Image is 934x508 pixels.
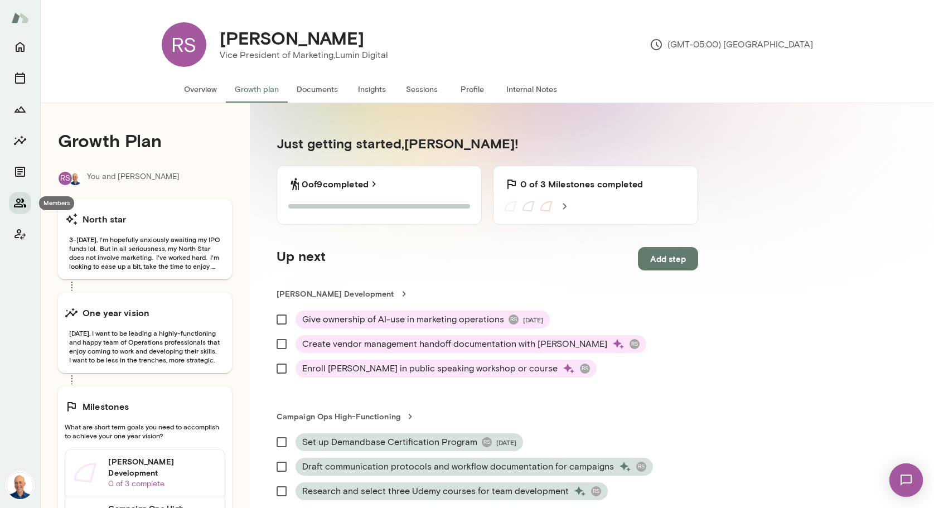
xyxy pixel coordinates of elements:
span: Draft communication protocols and workflow documentation for campaigns [302,460,614,473]
div: Draft communication protocols and workflow documentation for campaignsRS [296,458,653,476]
div: RS [58,171,72,186]
span: [DATE], I want to be leading a highly-functioning and happy team of Operations professionals that... [65,328,225,364]
div: Give ownership of AI-use in marketing operationsRS[DATE] [296,311,550,328]
div: RS [482,437,492,447]
span: Set up Demandbase Certification Program [302,436,477,449]
div: RS [509,315,519,325]
button: Profile [447,76,497,103]
p: 0 of 3 complete [108,478,216,490]
img: Mento [11,7,29,28]
div: RS [636,462,646,472]
span: [DATE] [523,315,543,324]
div: RS [162,22,206,67]
h6: [PERSON_NAME] Development [108,456,216,478]
button: Documents [9,161,31,183]
img: Mark Lazen [7,472,33,499]
div: Create vendor management handoff documentation with [PERSON_NAME]RS [296,335,646,353]
span: [DATE] [496,438,516,447]
button: Insights [9,129,31,152]
button: Overview [175,76,226,103]
span: Research and select three Udemy courses for team development [302,485,569,498]
h5: Up next [277,247,326,270]
p: Vice President of Marketing, Lumin Digital [220,49,388,62]
button: Internal Notes [497,76,566,103]
button: Growth Plan [9,98,31,120]
h4: Growth Plan [58,130,232,151]
div: RS [591,486,601,496]
div: Research and select three Udemy courses for team developmentRS [296,482,608,500]
div: Set up Demandbase Certification ProgramRS[DATE] [296,433,523,451]
span: What are short term goals you need to accomplish to achieve your one year vision? [65,422,225,440]
button: Documents [288,76,347,103]
button: Sessions [397,76,447,103]
h6: Milestones [83,400,129,413]
a: 0of9completed [302,177,380,191]
button: North star3-[DATE], I'm hopefully anxiously awaiting my IPO funds lol. But in all seriousness, my... [58,199,232,279]
a: [PERSON_NAME] Development [277,288,698,299]
h6: North star [83,212,127,226]
p: You and [PERSON_NAME] [87,171,180,186]
button: Members [9,192,31,214]
button: Sessions [9,67,31,89]
button: Client app [9,223,31,245]
p: (GMT-05:00) [GEOGRAPHIC_DATA] [650,38,813,51]
button: Add step [638,247,698,270]
button: Insights [347,76,397,103]
h5: Just getting started, [PERSON_NAME] ! [277,134,698,152]
h6: 0 of 3 Milestones completed [520,177,643,191]
button: One year vision[DATE], I want to be leading a highly-functioning and happy team of Operations pro... [58,293,232,373]
h4: [PERSON_NAME] [220,27,364,49]
div: RS [630,339,640,349]
img: Mark Lazen [69,172,82,185]
a: Campaign Ops High-Functioning [277,411,698,422]
span: Enroll [PERSON_NAME] in public speaking workshop or course [302,362,558,375]
span: Create vendor management handoff documentation with [PERSON_NAME] [302,337,607,351]
div: Enroll [PERSON_NAME] in public speaking workshop or courseRS [296,360,597,378]
a: [PERSON_NAME] Development0 of 3 complete [65,449,225,496]
div: RS [580,364,590,374]
div: Members [39,196,74,210]
button: Home [9,36,31,58]
h6: One year vision [83,306,149,320]
button: Growth plan [226,76,288,103]
span: 3-[DATE], I'm hopefully anxiously awaiting my IPO funds lol. But in all seriousness, my North Sta... [65,235,225,270]
span: Give ownership of AI-use in marketing operations [302,313,504,326]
